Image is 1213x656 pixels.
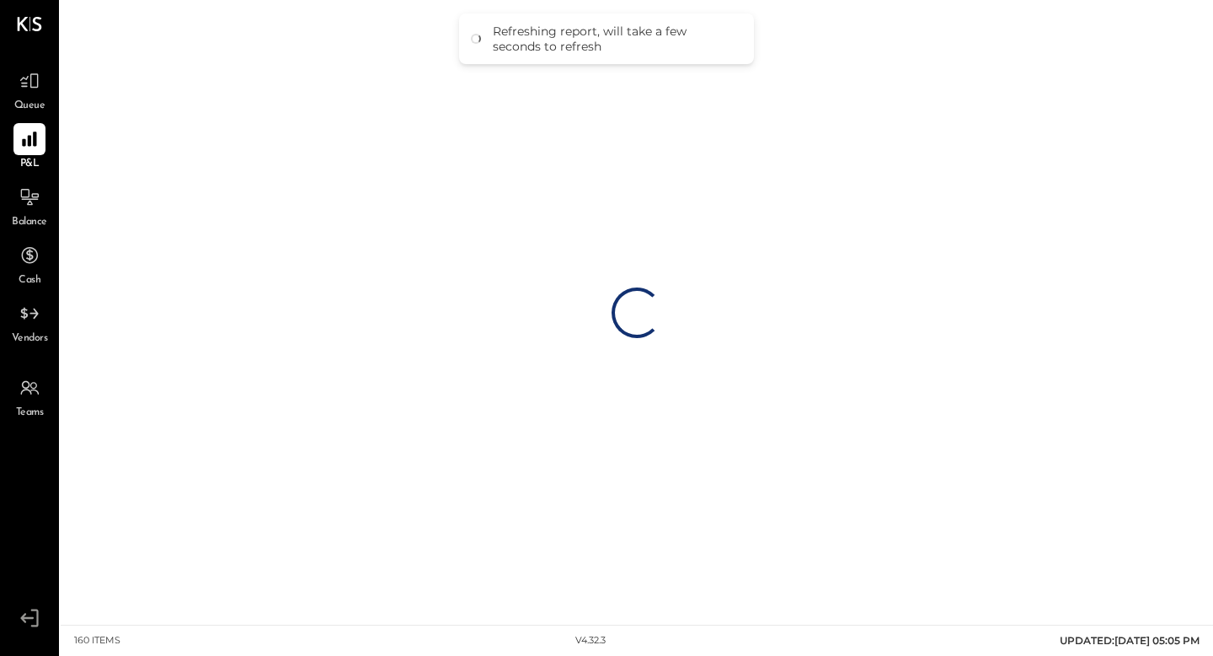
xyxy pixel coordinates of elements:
span: P&L [20,157,40,172]
span: Cash [19,273,40,288]
div: Refreshing report, will take a few seconds to refresh [493,24,737,54]
a: Queue [1,65,58,114]
span: Balance [12,215,47,230]
a: Cash [1,239,58,288]
a: P&L [1,123,58,172]
a: Teams [1,372,58,421]
a: Balance [1,181,58,230]
div: 160 items [74,634,120,648]
a: Vendors [1,298,58,347]
span: Vendors [12,331,48,347]
span: Teams [16,406,44,421]
span: Queue [14,99,45,114]
span: UPDATED: [DATE] 05:05 PM [1060,634,1200,647]
div: v 4.32.3 [575,634,606,648]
